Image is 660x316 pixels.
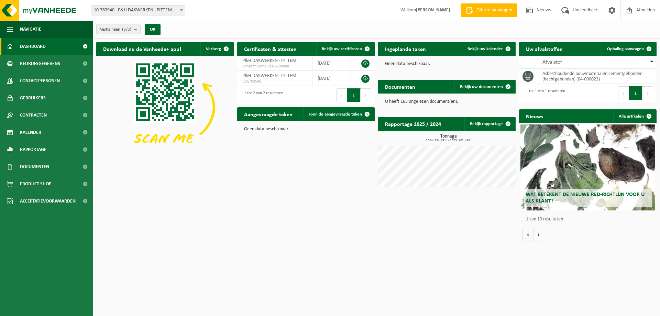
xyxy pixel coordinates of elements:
[533,228,544,241] button: Volgende
[242,64,307,69] span: Consent-SelfD-VEG2200008
[385,62,509,66] p: Geen data beschikbaar.
[537,69,657,84] td: asbesthoudende bouwmaterialen cementgebonden (hechtgebonden) (04-000023)
[642,86,653,100] button: Next
[385,99,509,104] p: U heeft 165 ongelezen document(en).
[96,42,188,55] h2: Download nu de Vanheede+ app!
[526,192,645,204] span: Wat betekent de nieuwe RED-richtlijn voor u als klant?
[20,141,46,158] span: Rapportage
[100,24,131,35] span: Vestigingen
[602,42,656,56] a: Ophaling aanvragen
[460,85,503,89] span: Bekijk uw documenten
[20,55,60,72] span: Bedrijfsgegevens
[461,3,517,17] a: Offerte aanvragen
[242,73,296,78] span: P&H DAKWERKEN - PITTEM
[542,59,562,65] span: Afvalstof
[244,127,368,132] p: Geen data beschikbaar.
[242,79,307,84] span: VLA703548
[3,301,115,316] iframe: chat widget
[475,7,514,14] span: Offerte aanvragen
[20,21,41,38] span: Navigatie
[241,88,283,103] div: 1 tot 2 van 2 resultaten
[520,124,655,210] a: Wat betekent de nieuwe RED-richtlijn voor u als klant?
[519,109,550,123] h2: Nieuws
[20,175,51,193] span: Product Shop
[347,88,361,102] button: 1
[20,158,49,175] span: Documenten
[462,42,515,56] a: Bekijk uw kalender
[378,117,448,130] h2: Rapportage 2025 / 2024
[613,109,656,123] a: Alle artikelen
[361,88,371,102] button: Next
[303,107,374,121] a: Toon de aangevraagde taken
[20,89,46,107] span: Gebruikers
[467,47,503,51] span: Bekijk uw kalender
[526,217,653,222] p: 1 van 10 resultaten
[312,71,351,86] td: [DATE]
[607,47,644,51] span: Ophaling aanvragen
[309,112,362,117] span: Toon de aangevraagde taken
[312,56,351,71] td: [DATE]
[200,42,233,56] button: Verberg
[91,5,185,15] span: 10-783940 - P&H DAKWERKEN - PITTEM
[96,56,234,159] img: Download de VHEPlus App
[237,107,299,121] h2: Aangevraagde taken
[336,88,347,102] button: Previous
[629,86,642,100] button: 1
[316,42,374,56] a: Bekijk uw certificaten
[378,42,433,55] h2: Ingeplande taken
[20,38,46,55] span: Dashboard
[20,124,41,141] span: Kalender
[96,24,141,34] button: Vestigingen(3/3)
[122,27,131,32] count: (3/3)
[145,24,161,35] button: OK
[378,80,422,93] h2: Documenten
[382,139,516,142] span: 2024: 454,891 t - 2025: 162,440 t
[20,72,60,89] span: Contactpersonen
[519,42,570,55] h2: Uw afvalstoffen
[20,193,76,210] span: Acceptatievoorwaarden
[237,42,304,55] h2: Certificaten & attesten
[322,47,362,51] span: Bekijk uw certificaten
[618,86,629,100] button: Previous
[522,86,565,101] div: 1 tot 1 van 1 resultaten
[91,6,185,15] span: 10-783940 - P&H DAKWERKEN - PITTEM
[416,8,450,13] strong: [PERSON_NAME]
[382,134,516,142] h3: Tonnage
[464,117,515,131] a: Bekijk rapportage
[242,58,296,63] span: P&H DAKWERKEN - PITTEM
[522,228,533,241] button: Vorige
[20,107,47,124] span: Contracten
[454,80,515,94] a: Bekijk uw documenten
[206,47,221,51] span: Verberg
